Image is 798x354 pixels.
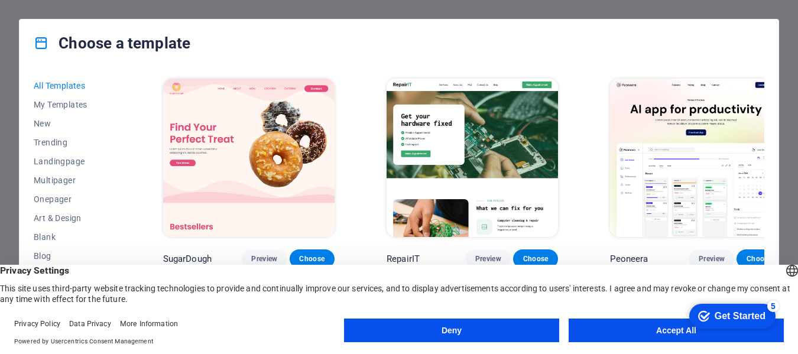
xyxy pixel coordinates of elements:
[34,246,111,265] button: Blog
[34,138,111,147] span: Trending
[34,228,111,246] button: Blank
[87,2,99,14] div: 5
[466,249,511,268] button: Preview
[34,119,111,128] span: New
[299,254,325,264] span: Choose
[34,114,111,133] button: New
[34,100,111,109] span: My Templates
[34,76,111,95] button: All Templates
[737,249,781,268] button: Choose
[35,13,86,24] div: Get Started
[163,79,335,237] img: SugarDough
[699,254,725,264] span: Preview
[34,34,190,53] h4: Choose a template
[475,254,501,264] span: Preview
[523,254,549,264] span: Choose
[251,254,277,264] span: Preview
[34,232,111,242] span: Blank
[34,194,111,204] span: Onepager
[34,176,111,185] span: Multipager
[34,133,111,152] button: Trending
[513,249,558,268] button: Choose
[34,95,111,114] button: My Templates
[34,81,111,90] span: All Templates
[34,190,111,209] button: Onepager
[610,79,781,237] img: Peoneera
[746,254,772,264] span: Choose
[689,249,734,268] button: Preview
[387,253,420,265] p: RepairIT
[34,251,111,261] span: Blog
[34,152,111,171] button: Landingpage
[34,209,111,228] button: Art & Design
[163,253,212,265] p: SugarDough
[34,171,111,190] button: Multipager
[387,79,558,237] img: RepairIT
[610,253,648,265] p: Peoneera
[9,6,96,31] div: Get Started 5 items remaining, 0% complete
[34,157,111,166] span: Landingpage
[34,213,111,223] span: Art & Design
[242,249,287,268] button: Preview
[290,249,335,268] button: Choose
